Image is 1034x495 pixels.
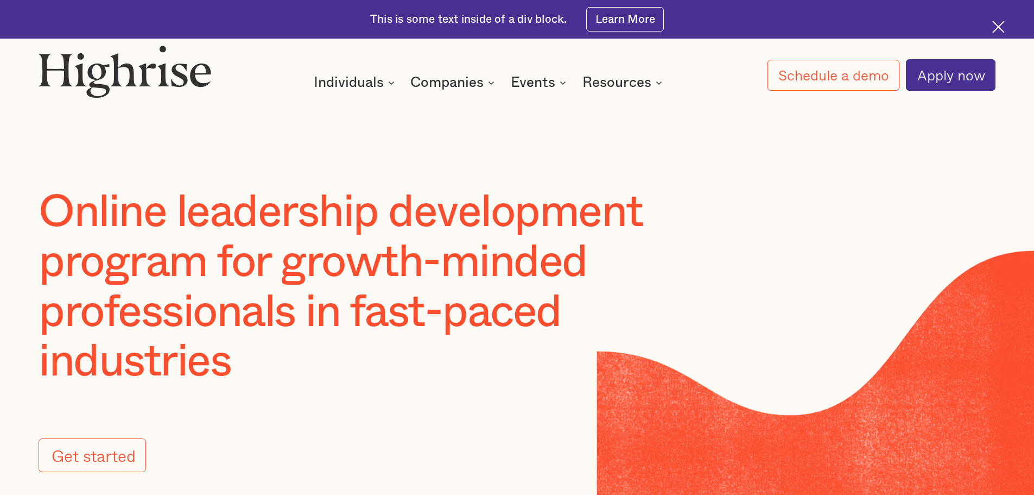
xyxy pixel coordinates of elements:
[906,59,995,91] a: Apply now
[410,76,484,89] div: Companies
[767,60,900,91] a: Schedule a demo
[314,76,384,89] div: Individuals
[582,76,651,89] div: Resources
[582,76,665,89] div: Resources
[370,12,567,27] div: This is some text inside of a div block.
[511,76,569,89] div: Events
[314,76,398,89] div: Individuals
[39,438,145,472] a: Get started
[992,21,1005,33] img: Cross icon
[586,7,664,32] a: Learn More
[511,76,555,89] div: Events
[410,76,498,89] div: Companies
[39,45,211,97] img: Highrise logo
[39,187,737,387] h1: Online leadership development program for growth-minded professionals in fast-paced industries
